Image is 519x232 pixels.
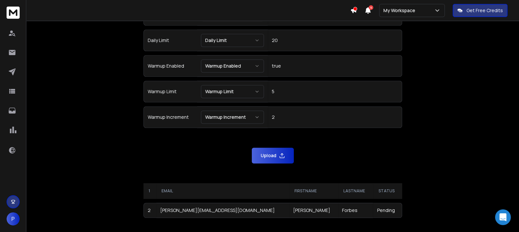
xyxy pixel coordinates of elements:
p: Get Free Credits [466,7,503,14]
th: 1 [143,183,156,199]
td: Warmup Limit [143,81,197,102]
p: My Workspace [383,7,418,14]
div: 2 [272,114,398,120]
div: 20 [272,37,398,44]
td: Forbes [338,203,373,218]
th: LastName [338,183,373,199]
button: P [7,212,20,225]
td: Daily Limit [143,30,197,51]
button: Daily Limit [201,34,264,47]
button: Warmup Increment [201,111,264,124]
th: FirstName [289,183,338,199]
td: Warmup Enabled [143,55,197,77]
button: Get Free Credits [453,4,508,17]
th: Status [373,183,402,199]
button: Warmup Limit [201,85,264,98]
div: true [272,63,398,69]
div: 5 [272,88,398,95]
td: [PERSON_NAME][EMAIL_ADDRESS][DOMAIN_NAME] [156,203,289,218]
td: [PERSON_NAME] [289,203,338,218]
th: Email [156,183,289,199]
button: Warmup Enabled [201,59,264,73]
td: Warmup Increment [143,106,197,128]
p: Upload [261,152,276,159]
button: Upload [252,148,294,163]
td: 2 [143,203,156,218]
div: Pending [377,207,398,214]
div: Open Intercom Messenger [495,209,511,225]
span: 4 [369,5,373,10]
